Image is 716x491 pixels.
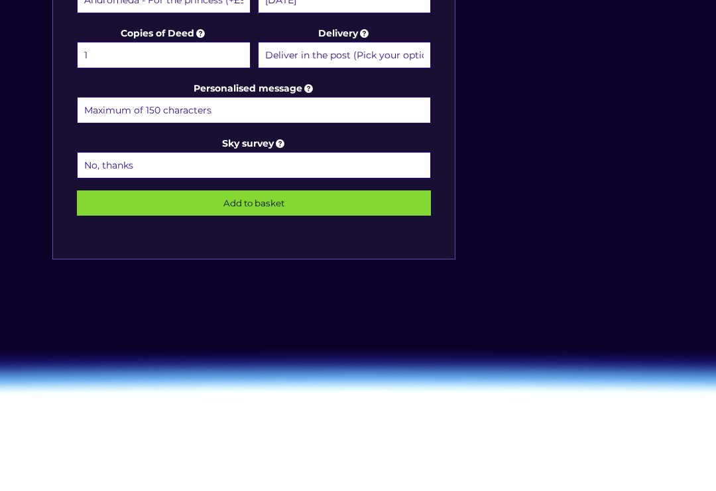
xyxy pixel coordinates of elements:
[77,152,431,178] select: Sky survey
[77,80,431,125] label: Personalised message
[77,190,431,216] input: Add to basket
[258,25,432,70] label: Delivery
[77,42,251,68] select: Copies of Deed
[77,97,431,123] input: Personalised message
[222,137,287,149] a: Sky survey
[77,25,251,70] label: Copies of Deed
[258,42,432,68] select: Delivery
